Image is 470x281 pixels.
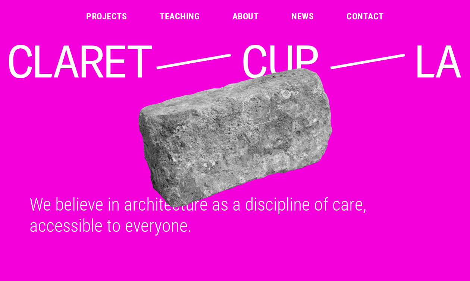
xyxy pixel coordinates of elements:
a: Projects [86,12,127,21]
a: About [232,12,258,21]
div: We believe in architecture as a discipline of care, accessible to everyone. [21,194,449,236]
nav: Main Menu [86,12,383,21]
a: Teaching [160,12,200,21]
a: Contact [347,12,383,21]
a: News [291,12,314,21]
img: Old Brick [6,67,464,208]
